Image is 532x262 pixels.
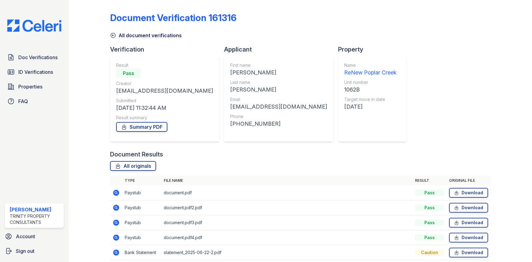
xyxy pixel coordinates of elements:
th: File name [161,176,412,185]
a: Account [2,230,66,242]
a: FAQ [5,95,64,107]
div: [DATE] [344,102,397,111]
span: Account [16,233,35,240]
div: Applicant [224,45,338,54]
div: Pass [116,68,141,78]
div: Submitted [116,98,213,104]
div: Unit number [344,79,397,85]
div: [PHONE_NUMBER] [230,120,327,128]
div: Last name [230,79,327,85]
th: Original file [447,176,491,185]
td: statement_2025-06-22-2.pdf [161,245,412,260]
a: Download [449,248,488,257]
a: All document verifications [110,32,182,39]
a: Name ReNew Poplar Creek [344,62,397,77]
td: Bank Statement [122,245,161,260]
div: Pass [415,235,444,241]
a: Download [449,188,488,198]
div: [DATE] 11:32:44 AM [116,104,213,112]
div: Pass [415,205,444,211]
div: Result [116,62,213,68]
div: First name [230,62,327,68]
div: Property [338,45,411,54]
a: Download [449,233,488,242]
div: Document Results [110,150,163,159]
div: Pass [415,220,444,226]
div: Pass [415,190,444,196]
td: Paystub [122,200,161,215]
td: Paystub [122,215,161,230]
a: Summary PDF [116,122,167,132]
div: [EMAIL_ADDRESS][DOMAIN_NAME] [116,87,213,95]
div: Trinity Property Consultants [10,213,61,225]
div: [EMAIL_ADDRESS][DOMAIN_NAME] [230,102,327,111]
td: Paystub [122,230,161,245]
span: Doc Verifications [18,54,58,61]
div: Email [230,96,327,102]
span: Sign out [16,247,34,255]
div: Name [344,62,397,68]
div: [PERSON_NAME] [230,85,327,94]
span: FAQ [18,98,28,105]
div: Creator [116,81,213,87]
td: document.pdf2.pdf [161,200,412,215]
span: Properties [18,83,42,90]
div: Caution [415,249,444,256]
td: Paystub [122,185,161,200]
div: Phone [230,113,327,120]
div: Document Verification 161316 [110,12,237,23]
td: document.pdf4.pdf [161,230,412,245]
span: ID Verifications [18,68,53,76]
a: Doc Verifications [5,51,64,63]
div: [PERSON_NAME] [230,68,327,77]
a: Download [449,218,488,228]
a: ID Verifications [5,66,64,78]
div: Verification [110,45,224,54]
div: [PERSON_NAME] [10,206,61,213]
div: Result summary [116,115,213,121]
div: ReNew Poplar Creek [344,68,397,77]
a: All originals [110,161,156,171]
td: document.pdf3.pdf [161,215,412,230]
a: Properties [5,81,64,93]
div: 1062B [344,85,397,94]
td: document.pdf [161,185,412,200]
th: Result [412,176,447,185]
th: Type [122,176,161,185]
div: Target move in date [344,96,397,102]
a: Sign out [2,245,66,257]
a: Download [449,203,488,213]
img: CE_Logo_Blue-a8612792a0a2168367f1c8372b55b34899dd931a85d93a1a3d3e32e68fde9ad4.png [2,20,66,32]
